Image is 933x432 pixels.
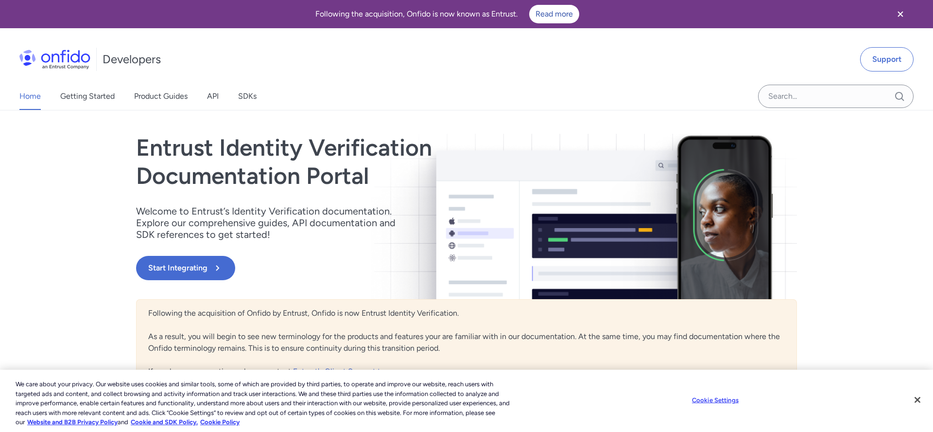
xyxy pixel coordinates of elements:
a: Support [860,47,914,72]
a: Read more [529,5,579,23]
a: Cookie and SDK Policy. [131,418,198,426]
button: Close [907,389,928,411]
img: Onfido Logo [19,50,90,69]
input: Onfido search input field [758,85,914,108]
div: Following the acquisition of Onfido by Entrust, Onfido is now Entrust Identity Verification. As a... [136,299,797,386]
a: Start Integrating [136,256,599,280]
a: API [207,83,219,110]
a: Home [19,83,41,110]
svg: Close banner [895,8,906,20]
a: Getting Started [60,83,115,110]
button: Close banner [882,2,918,26]
div: Following the acquisition, Onfido is now known as Entrust. [12,5,882,23]
a: Cookie Policy [200,418,240,426]
a: SDKs [238,83,257,110]
a: More information about our cookie policy., opens in a new tab [27,418,118,426]
button: Start Integrating [136,256,235,280]
a: Product Guides [134,83,188,110]
div: We care about your privacy. Our website uses cookies and similar tools, some of which are provide... [16,379,513,427]
h1: Developers [103,52,161,67]
p: Welcome to Entrust’s Identity Verification documentation. Explore our comprehensive guides, API d... [136,205,408,240]
button: Cookie Settings [685,391,745,410]
h1: Entrust Identity Verification Documentation Portal [136,134,599,190]
a: Entrust's Client Support team [293,367,397,376]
